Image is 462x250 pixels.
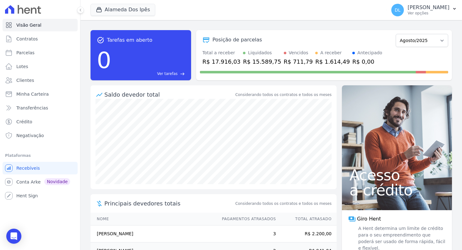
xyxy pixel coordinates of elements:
div: Posição de parcelas [212,36,262,44]
th: Nome [91,213,216,226]
span: Contratos [16,36,38,42]
button: Alameda Dos Ipês [91,4,155,16]
div: Antecipado [357,50,382,56]
a: Ver tarefas east [114,71,185,77]
th: Total Atrasado [276,213,337,226]
span: Parcelas [16,50,35,56]
span: Minha Carteira [16,91,49,97]
div: Considerando todos os contratos e todos os meses [235,92,332,98]
p: Ver opções [408,11,449,16]
a: Negativação [3,129,78,142]
span: Clientes [16,77,34,83]
span: Transferências [16,105,48,111]
span: Tarefas em aberto [107,36,152,44]
div: Liquidados [248,50,272,56]
span: Novidade [44,178,70,185]
span: DL [395,8,401,12]
a: Visão Geral [3,19,78,31]
span: Ver tarefas [157,71,178,77]
p: [PERSON_NAME] [408,4,449,11]
span: Lotes [16,63,28,70]
div: R$ 17.916,03 [202,57,240,66]
div: R$ 1.614,49 [315,57,350,66]
a: Clientes [3,74,78,87]
a: Crédito [3,115,78,128]
div: Total a receber [202,50,240,56]
span: Negativação [16,132,44,139]
div: 0 [97,44,111,77]
a: Conta Arke Novidade [3,176,78,188]
td: [PERSON_NAME] [91,226,216,242]
td: 3 [216,226,276,242]
a: Contratos [3,33,78,45]
th: Pagamentos Atrasados [216,213,276,226]
div: R$ 711,79 [284,57,313,66]
div: Plataformas [5,152,75,159]
td: R$ 2.200,00 [276,226,337,242]
a: Minha Carteira [3,88,78,100]
span: Conta Arke [16,179,41,185]
a: Hent Sign [3,189,78,202]
span: Recebíveis [16,165,40,171]
div: Open Intercom Messenger [6,229,21,244]
div: A receber [320,50,342,56]
span: Hent Sign [16,193,38,199]
a: Transferências [3,102,78,114]
div: R$ 15.589,75 [243,57,281,66]
div: Vencidos [289,50,308,56]
a: Parcelas [3,46,78,59]
span: Crédito [16,119,32,125]
span: Visão Geral [16,22,41,28]
span: Principais devedores totais [104,199,234,208]
span: Giro Hent [357,215,381,223]
span: task_alt [97,36,104,44]
a: Recebíveis [3,162,78,174]
div: Saldo devedor total [104,90,234,99]
span: Acesso [349,168,444,183]
div: R$ 0,00 [352,57,382,66]
a: Lotes [3,60,78,73]
span: east [180,72,185,76]
span: Considerando todos os contratos e todos os meses [235,201,332,206]
button: DL [PERSON_NAME] Ver opções [386,1,462,19]
span: a crédito [349,183,444,198]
